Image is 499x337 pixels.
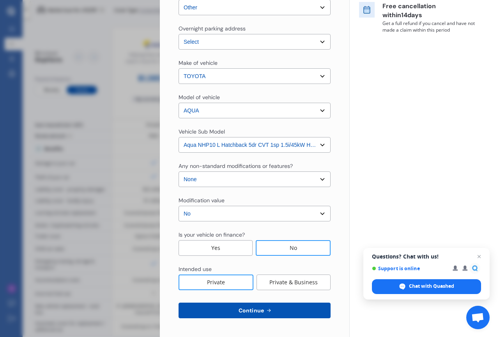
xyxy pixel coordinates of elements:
[179,265,212,273] div: Intended use
[359,2,375,18] img: free cancel icon
[179,240,253,256] div: Yes
[179,231,245,239] div: Is your vehicle on finance?
[372,253,481,260] span: Questions? Chat with us!
[179,196,225,204] div: Modification value
[179,25,246,32] div: Overnight parking address
[372,279,481,294] span: Chat with Quashed
[257,275,331,290] div: Private & Business
[256,240,331,256] div: No
[179,303,331,318] button: Continue
[179,128,225,136] div: Vehicle Sub Model
[179,162,293,170] div: Any non-standard modifications or features?
[372,266,447,271] span: Support is online
[237,307,265,314] span: Continue
[179,93,220,101] div: Model of vehicle
[179,59,218,67] div: Make of vehicle
[382,20,476,33] p: Get a full refund if you cancel and have not made a claim within this period
[466,306,490,329] a: Open chat
[409,283,454,290] span: Chat with Quashed
[179,275,253,290] div: Private
[382,2,476,20] p: Free cancellation within 14 days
